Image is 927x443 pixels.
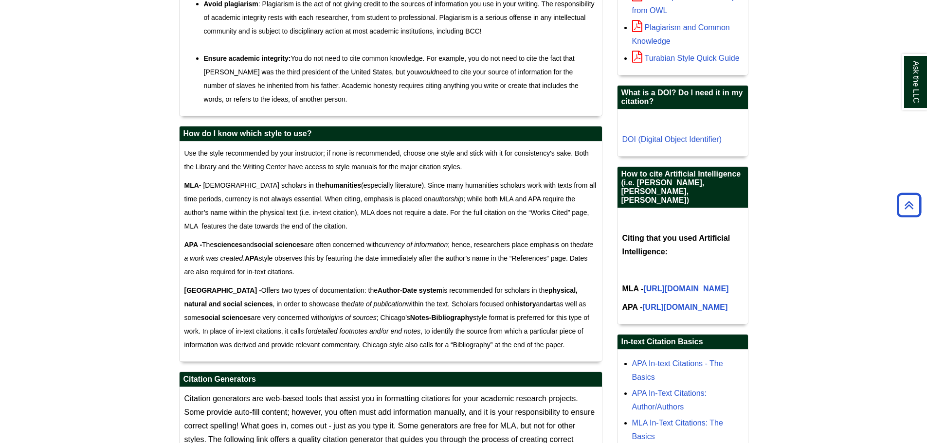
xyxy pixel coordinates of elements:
em: date a work was created [184,241,594,262]
strong: history [513,300,536,308]
strong: [GEOGRAPHIC_DATA] - [184,286,261,294]
a: APA In-text Citations - The Basics [632,359,723,381]
span: - [DEMOGRAPHIC_DATA] scholars in the (especially literature). Since many humanities scholars work... [184,181,597,230]
a: [URL][DOMAIN_NAME] [643,284,728,293]
b: Citing that you used Artificial Intelligence: [622,234,730,256]
em: currency of information [379,241,448,248]
strong: APA [245,254,259,262]
span: Offers two types of documentation: the is recommended for scholars in the , in order to showcase ... [184,286,589,349]
h2: In-text Citation Basics [618,335,748,350]
a: MLA In-Text Citations: The Basics [632,419,723,441]
strong: MLA [184,181,199,189]
a: Back to Top [893,198,925,212]
em: date of publication [351,300,406,308]
em: detailed footnotes and/or end notes [314,327,421,335]
a: [URL][DOMAIN_NAME] [642,303,727,311]
em: authorship [432,195,463,203]
strong: humanities [325,181,361,189]
strong: social sciences [201,314,251,321]
strong: Notes-Bibliography [410,314,473,321]
em: origins of sources [323,314,377,321]
h2: How to cite Artificial Intelligence (i.e. [PERSON_NAME], [PERSON_NAME], [PERSON_NAME]) [618,167,748,208]
strong: social sciences [254,241,304,248]
b: APA - [622,303,728,311]
strong: Ensure academic integrity: [204,54,291,62]
strong: Author-Date system [378,286,442,294]
a: Plagiarism and Common Knowledge [632,23,730,45]
h2: What is a DOI? Do I need it in my citation? [618,86,748,109]
span: The and are often concerned with ; hence, researchers place emphasis on the . style observes this... [184,241,594,276]
h2: How do I know which style to use? [180,126,602,142]
h2: Citation Generators [180,372,602,387]
a: Turabian Style Quick Guide [632,54,740,62]
strong: art [547,300,556,308]
strong: APA - [184,241,202,248]
font: Use the style recommended by your instructor; if none is recommended, choose one style and stick ... [184,149,589,171]
a: DOI (Digital Object Identifier) [622,135,722,143]
strong: sciences [214,241,242,248]
b: MLA - [622,284,729,293]
a: APA In-Text Citations: Author/Authors [632,389,707,411]
strong: physical, natural and social sciences [184,286,578,308]
span: You do not need to cite common knowledge. For example, you do not need to cite the fact that [PER... [204,54,579,103]
em: would [418,68,436,76]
